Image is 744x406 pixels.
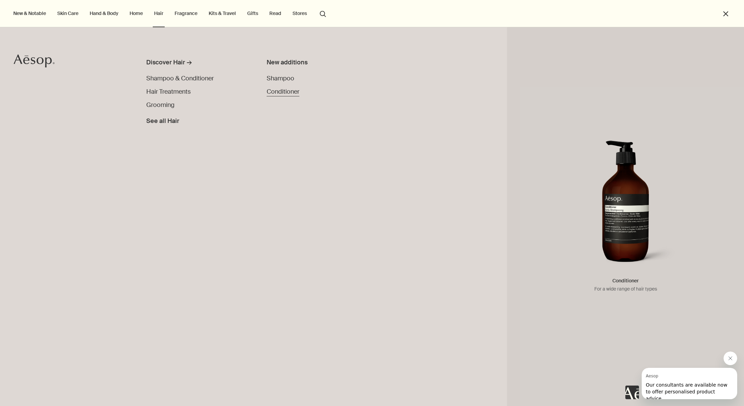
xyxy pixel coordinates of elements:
[642,368,737,399] iframe: Message from Aesop
[267,74,294,83] a: Shampoo
[146,114,179,126] a: See all Hair
[128,9,144,18] a: Home
[291,9,308,18] button: Stores
[514,277,737,293] h5: Conditioner
[146,101,175,109] span: Grooming
[12,52,56,71] a: Aesop
[514,285,737,293] p: For a wide range of hair types
[56,9,80,18] a: Skin Care
[268,9,283,18] a: Read
[267,88,299,96] span: Conditioner
[4,14,86,33] span: Our consultants are available now to offer personalised product advice.
[173,9,199,18] a: Fragrance
[724,352,737,365] iframe: Close message from Aesop
[625,386,639,399] iframe: no content
[146,116,179,126] span: See all Hair
[14,54,55,68] svg: Aesop
[573,141,678,270] img: Aesop conditioner in a dark brown bottle with a pump
[246,9,259,18] a: Gifts
[153,9,165,18] a: Hair
[722,10,730,18] button: Close the Menu
[12,9,47,18] button: New & Notable
[267,87,299,96] a: Conditioner
[625,352,737,399] div: Aesop says "Our consultants are available now to offer personalised product advice.". Open messag...
[146,58,244,70] a: Discover Hair
[146,100,175,110] a: Grooming
[146,74,214,83] a: Shampoo & Conditioner
[146,58,185,67] div: Discover Hair
[514,134,737,299] a: Aesop conditioner in a dark brown bottle with a pumpConditionerFor a wide range of hair types
[267,58,386,67] div: New additions
[146,87,191,96] a: Hair Treatments
[88,9,120,18] a: Hand & Body
[146,88,191,96] span: Hair Treatments
[207,9,237,18] a: Kits & Travel
[317,7,329,20] button: Open search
